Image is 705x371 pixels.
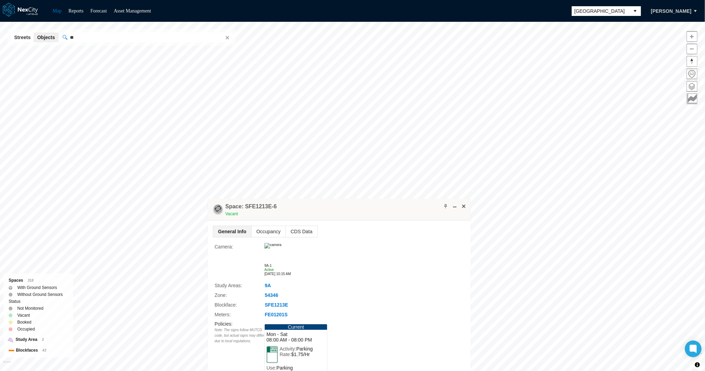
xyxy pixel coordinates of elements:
div: Spaces [9,277,68,284]
span: 43 [42,349,46,352]
label: Not Monitored [17,305,43,312]
button: Clear [223,34,230,41]
div: Note: The signs follow MUTCD code, but actual signs may differ due to local regulations. [215,327,264,344]
label: Vacant [17,312,30,319]
span: Active [264,268,274,272]
div: Blockfaces [9,347,68,354]
span: Zoom out [687,44,697,54]
span: Mon - Sat [266,332,325,337]
span: Toggle attribution [695,361,699,369]
span: Activity: [280,346,296,352]
img: camera [264,243,281,248]
span: Parking [276,365,292,371]
span: CDS Data [286,226,317,237]
button: 54346 [264,292,279,299]
span: Parking [296,346,313,352]
a: Asset Management [114,8,151,13]
label: Study Areas : [215,282,264,289]
label: Zone : [215,291,264,299]
span: Reset bearing to north [687,56,697,66]
h4: Double-click to make header text selectable [225,203,277,210]
button: Objects [34,33,58,42]
label: Policies : [215,321,233,327]
a: Reports [69,8,84,13]
span: [PERSON_NAME] [651,8,692,15]
div: [DATE] 10:15 AM [264,272,390,276]
label: Without Ground Sensors [17,291,63,298]
span: 318 [28,279,34,282]
span: Objects [37,34,55,41]
button: FE01201S [264,311,288,318]
a: Map [53,8,62,13]
label: Occupied [17,326,35,333]
div: 9A-1 [264,264,390,268]
button: Toggle attribution [693,361,702,369]
label: Meters : [215,311,264,318]
span: Zoom in [687,31,697,42]
span: General Info [213,226,251,237]
button: Layers management [687,81,697,92]
span: 08:00 AM - 08:00 PM [266,337,325,343]
label: Blockface : [215,301,264,309]
span: Vacant [225,211,238,216]
label: Camera : [215,243,264,280]
div: Double-click to make header text selectable [225,203,277,217]
div: Current [265,324,327,330]
span: $1.75/Hr [291,352,310,357]
label: With Ground Sensors [17,284,57,291]
button: select [630,6,641,16]
button: Home [687,69,697,79]
span: [GEOGRAPHIC_DATA] [575,8,627,15]
button: Reset bearing to north [687,56,697,67]
div: Status [9,298,68,305]
span: Rate: [280,352,291,357]
span: Use: [266,365,277,371]
button: [PERSON_NAME] [644,5,699,17]
button: Streets [11,33,34,42]
button: Key metrics [687,93,697,104]
label: Booked [17,319,31,326]
button: SFE1213E [264,301,289,309]
div: Study Area [9,336,68,343]
span: 3 [42,338,44,342]
button: Zoom in [687,31,697,42]
a: Forecast [90,8,107,13]
button: 9A [264,282,271,289]
span: Streets [14,34,30,41]
span: Occupancy [251,226,285,237]
button: Zoom out [687,44,697,54]
a: Mapbox homepage [3,361,11,369]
